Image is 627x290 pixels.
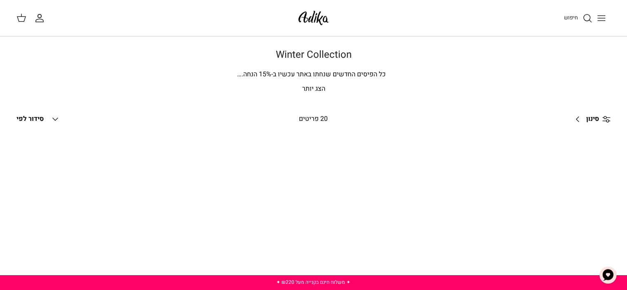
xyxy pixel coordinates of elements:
span: חיפוש [564,14,578,21]
a: החשבון שלי [35,13,48,23]
span: כל הפיסים החדשים שנחתו באתר עכשיו ב- [271,69,386,79]
button: סידור לפי [16,110,60,128]
div: 20 פריטים [242,114,384,125]
span: % הנחה. [237,69,271,79]
span: סינון [586,114,599,125]
a: ✦ משלוח חינם בקנייה מעל ₪220 ✦ [276,278,350,286]
button: Toggle menu [592,9,611,27]
h1: Winter Collection [25,49,602,61]
span: סידור לפי [16,114,44,124]
img: Adika IL [296,8,331,28]
span: 15 [259,69,266,79]
a: חיפוש [564,13,592,23]
button: צ'אט [596,263,620,288]
p: הצג יותר [25,84,602,94]
a: סינון [570,109,611,129]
